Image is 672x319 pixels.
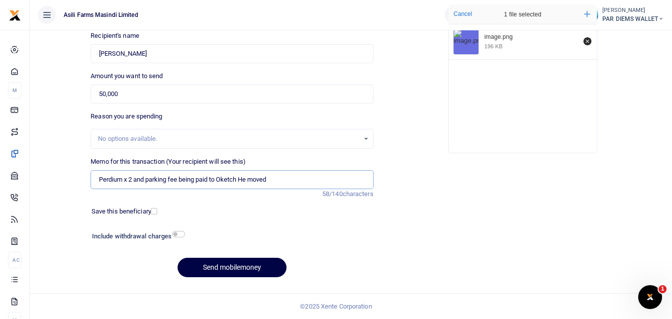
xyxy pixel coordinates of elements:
small: [PERSON_NAME] [602,6,664,15]
div: image.png [484,33,578,41]
div: No options available. [98,134,359,144]
li: Ac [8,252,21,268]
button: Cancel [451,7,475,20]
input: Loading name... [91,44,373,63]
label: Amount you want to send [91,71,163,81]
label: Reason you are spending [91,111,162,121]
span: Asili Farms Masindi Limited [60,10,142,19]
span: PAR DIEMS WALLET [602,14,664,23]
a: profile-user [PERSON_NAME] PAR DIEMS WALLET [580,6,664,24]
button: Add more files [580,7,594,21]
a: UGX 425,546 [445,6,497,24]
label: Memo for this transaction (Your recipient will see this) [91,157,246,167]
button: Remove file [582,36,593,47]
img: image.png [454,29,479,54]
div: File Uploader [448,4,597,153]
li: M [8,82,21,99]
img: logo-small [9,9,21,21]
li: Wallet ballance [441,6,501,24]
span: 58/140 [322,190,343,198]
input: Enter extra information [91,170,373,189]
label: Recipient's name [91,31,139,41]
div: 1 file selected [480,4,565,24]
iframe: Intercom live chat [638,285,662,309]
button: Send mobilemoney [178,258,287,277]
a: logo-small logo-large logo-large [9,11,21,18]
div: 196 KB [484,43,503,50]
input: UGX [91,85,373,104]
label: Save this beneficiary [92,207,151,216]
h6: Include withdrawal charges [92,232,181,240]
span: characters [343,190,374,198]
span: 1 [659,285,667,293]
